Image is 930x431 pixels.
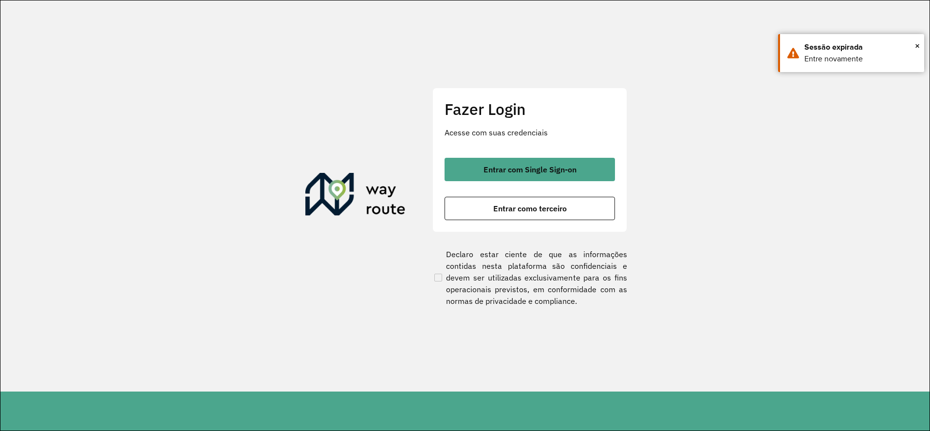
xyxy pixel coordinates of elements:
[432,248,627,307] label: Declaro estar ciente de que as informações contidas nesta plataforma são confidenciais e devem se...
[493,205,567,212] span: Entrar como terceiro
[445,197,615,220] button: button
[484,166,577,173] span: Entrar com Single Sign-on
[804,53,917,65] div: Entre novamente
[445,100,615,118] h2: Fazer Login
[445,127,615,138] p: Acesse com suas credenciais
[804,41,917,53] div: Sessão expirada
[445,158,615,181] button: button
[915,38,920,53] button: Close
[305,173,406,220] img: Roteirizador AmbevTech
[915,38,920,53] span: ×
